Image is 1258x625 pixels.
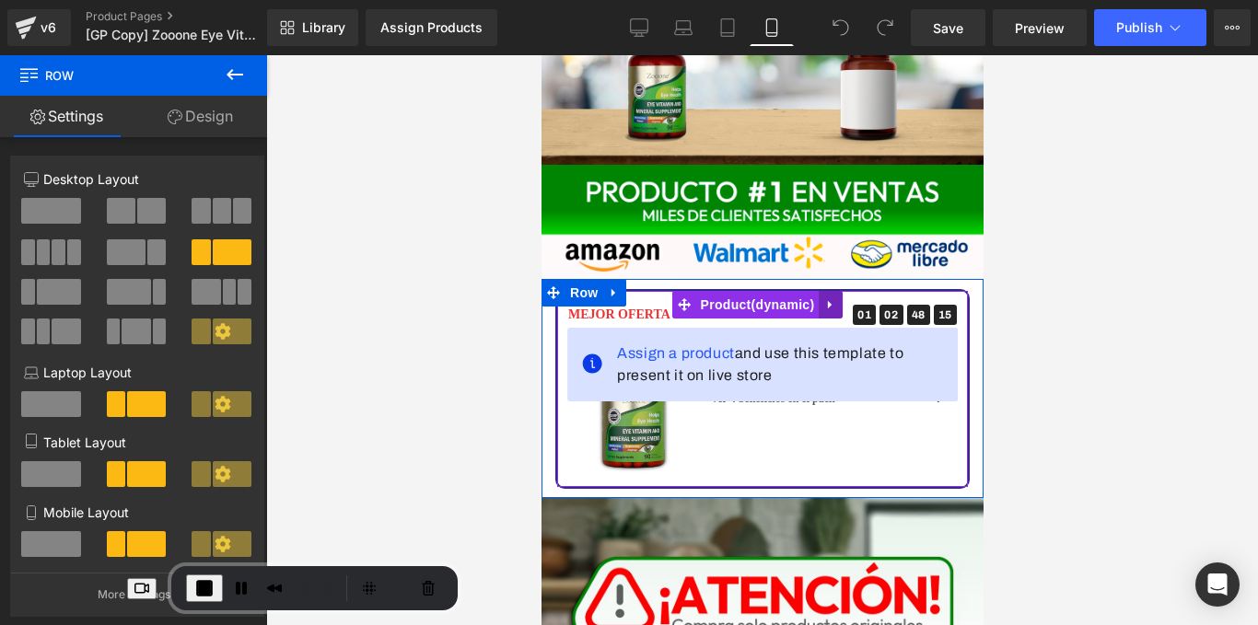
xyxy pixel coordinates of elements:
a: v6 [7,9,71,46]
span: Save [933,18,963,38]
span: Publish [1116,20,1162,35]
p: Laptop Layout [24,363,250,382]
div: v6 [37,16,60,40]
p: Mobile Layout [24,503,250,522]
button: Undo [822,9,859,46]
span: Library [302,19,345,36]
p: More settings [98,586,171,603]
a: Tablet [705,9,750,46]
a: Desktop [617,9,661,46]
span: Preview [1015,18,1065,38]
a: Design [134,96,267,137]
a: Laptop [661,9,705,46]
button: Publish [1094,9,1206,46]
span: 48 [370,254,384,265]
a: Preview [993,9,1087,46]
span: Assign a product [76,290,193,306]
img: Zooone Eye Vitamins [27,291,157,421]
span: and use this template to present it on live store [76,287,402,331]
a: Product Pages [86,9,297,24]
p: Desktop Layout [24,169,250,189]
span: Row [18,55,203,96]
a: Expand / Collapse [277,236,301,263]
span: 15 [397,254,411,265]
p: Tablet Layout [24,433,250,452]
a: New Library [267,9,358,46]
button: More [1214,9,1251,46]
div: Open Intercom Messenger [1195,562,1240,607]
span: 01 [316,254,330,265]
span: Row [24,224,61,251]
button: More settings [11,573,263,616]
a: Expand / Collapse [61,224,85,251]
a: Mobile [750,9,794,46]
button: Redo [867,9,903,46]
p: MEJOR OFERTA [27,249,221,269]
span: [GP Copy] Zooone Eye Vitamins [86,28,262,42]
span: Product [155,236,278,263]
div: Assign Products [380,20,483,35]
span: 02 [343,254,356,265]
